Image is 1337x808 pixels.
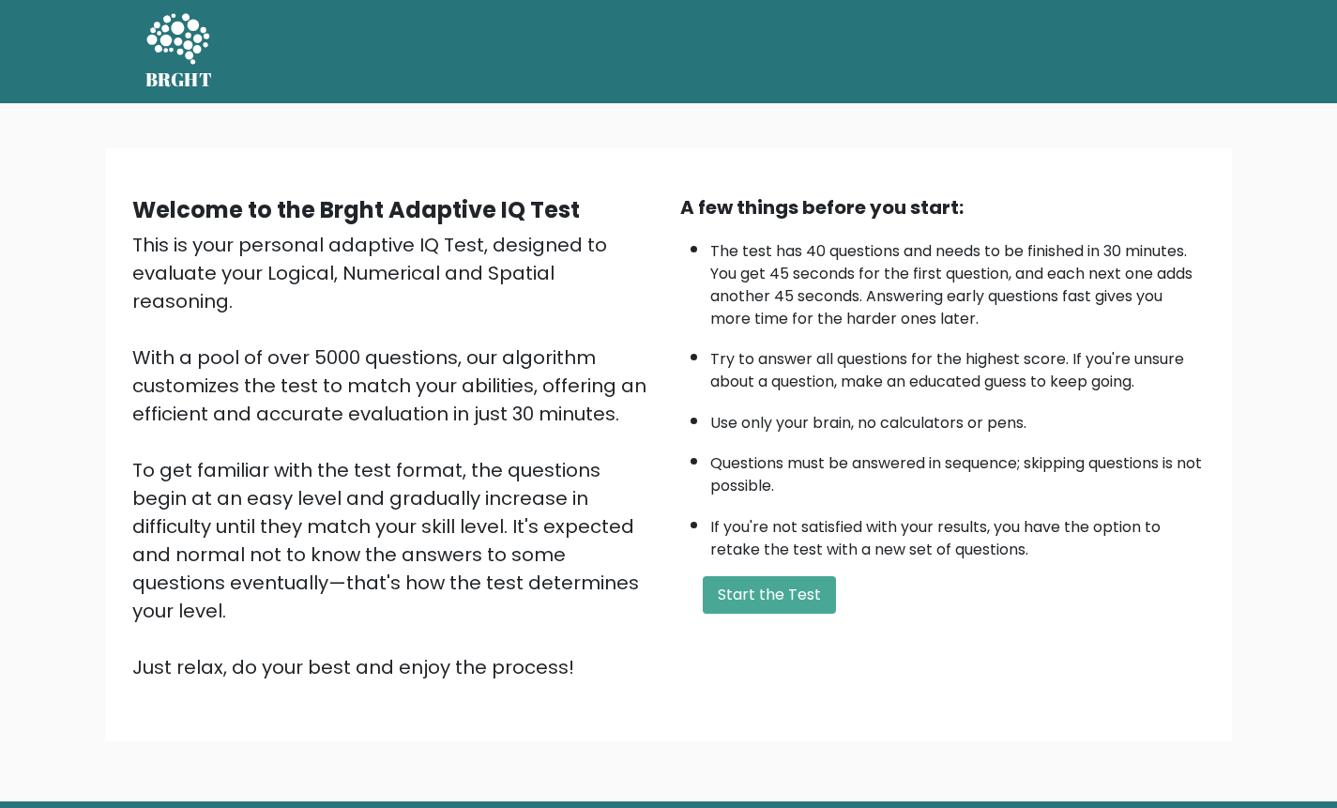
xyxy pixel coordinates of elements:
[145,8,213,96] a: BRGHT
[132,231,658,681] div: This is your personal adaptive IQ Test, designed to evaluate your Logical, Numerical and Spatial ...
[680,193,1206,221] div: A few things before you start:
[710,231,1206,330] li: The test has 40 questions and needs to be finished in 30 minutes. You get 45 seconds for the firs...
[710,507,1206,561] li: If you're not satisfied with your results, you have the option to retake the test with a new set ...
[710,443,1206,497] li: Questions must be answered in sequence; skipping questions is not possible.
[703,576,836,614] button: Start the Test
[710,403,1206,434] li: Use only your brain, no calculators or pens.
[132,194,580,225] b: Welcome to the Brght Adaptive IQ Test
[145,69,213,91] h5: BRGHT
[710,339,1206,393] li: Try to answer all questions for the highest score. If you're unsure about a question, make an edu...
